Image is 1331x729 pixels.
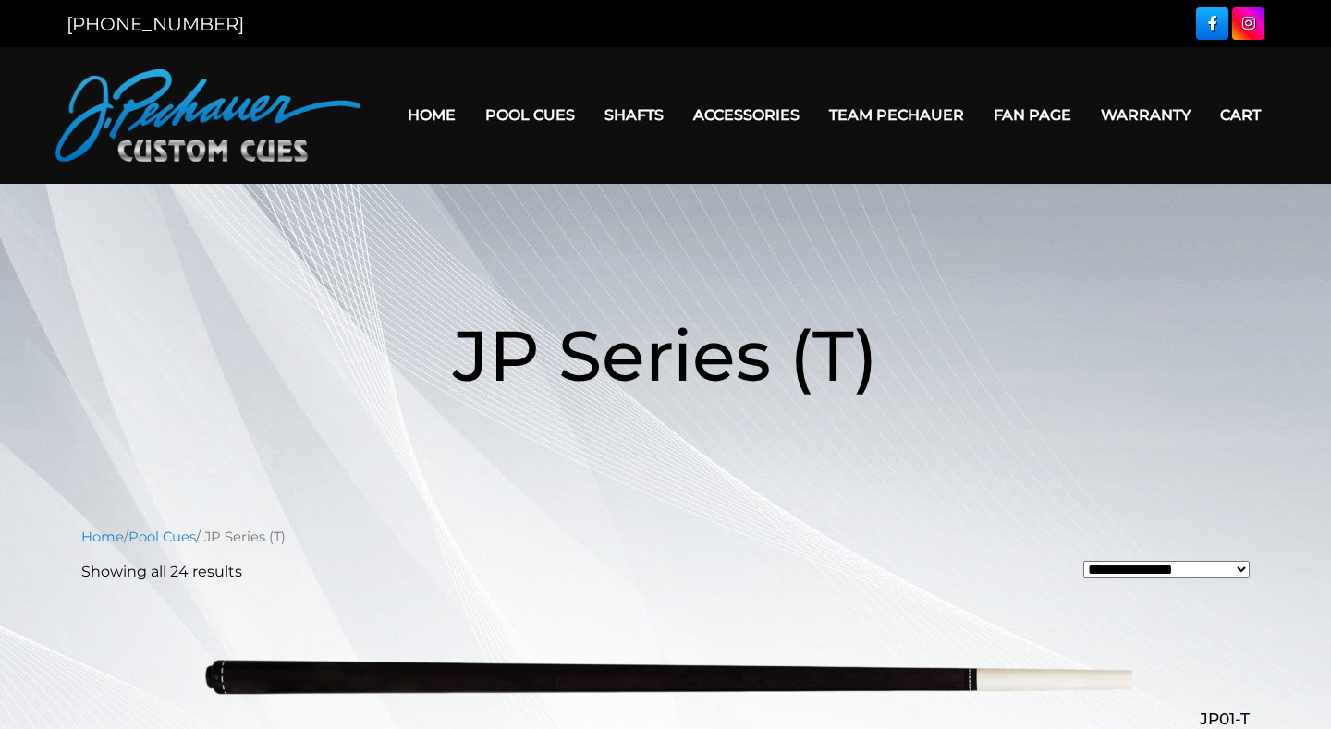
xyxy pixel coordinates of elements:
[1205,91,1276,139] a: Cart
[81,527,1250,547] nav: Breadcrumb
[814,91,979,139] a: Team Pechauer
[470,91,590,139] a: Pool Cues
[128,529,196,545] a: Pool Cues
[393,91,470,139] a: Home
[67,13,244,35] a: [PHONE_NUMBER]
[453,312,878,398] span: JP Series (T)
[1086,91,1205,139] a: Warranty
[55,69,360,162] img: Pechauer Custom Cues
[1083,561,1250,578] select: Shop order
[81,561,242,583] p: Showing all 24 results
[678,91,814,139] a: Accessories
[590,91,678,139] a: Shafts
[81,529,124,545] a: Home
[979,91,1086,139] a: Fan Page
